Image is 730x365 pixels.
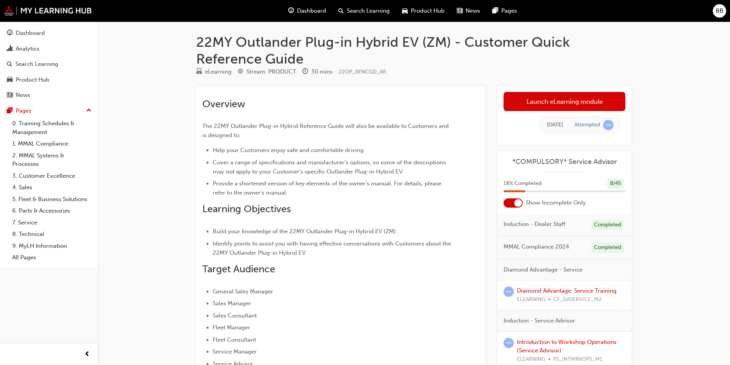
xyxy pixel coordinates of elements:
span: search-icon [338,6,344,16]
span: up-icon [86,106,92,116]
span: Build your knowledge of the 22MY Outlander Plug-in Hybrid EV (ZM). [213,228,397,235]
span: target-icon [238,69,243,75]
span: pages-icon [7,108,13,115]
div: Completed [591,220,624,230]
a: 7. Service [9,217,95,229]
div: Stream: PRODUCT [246,67,296,76]
a: Launch eLearning module [504,92,625,111]
span: Cover a range of specifications and manufacturer’s options, so some of the descriptions may not a... [213,159,448,175]
span: Provide a shortened version of key elements of the owner’s manual. For details, please refer to t... [213,180,443,196]
span: Fleet Consultant [213,336,256,343]
div: eLearning [205,67,231,76]
div: Fri Mar 24 2023 10:41:52 GMT+1100 (Australian Eastern Daylight Time) [547,121,563,129]
span: Search Learning [347,7,390,15]
a: 6. Parts & Accessories [9,205,95,217]
a: car-iconProduct Hub [396,3,451,19]
a: 2. MMAL Systems & Processes [9,150,95,170]
button: Pages [3,104,95,118]
span: Identify points to assist you with having effective conversations with Customers about the 22MY O... [213,240,453,256]
a: Introduction to Workshop Operations (Service Advisor) [517,339,617,354]
div: Analytics [16,44,39,53]
a: 3. Customer Excellence [9,170,95,182]
a: Dashboard [3,26,95,40]
img: mmal [4,6,92,16]
a: News [3,88,95,102]
span: Overview [202,98,245,110]
a: 9. MyLH Information [9,240,95,252]
span: guage-icon [7,30,13,37]
a: news-iconNews [451,3,486,19]
span: learningRecordVerb_ATTEMPT-icon [504,338,514,348]
div: Product Hub [16,75,49,84]
div: Type [196,67,231,77]
span: Product Hub [411,7,445,15]
a: Product Hub [3,73,95,87]
a: *COMPULSORY* Service Advisor [504,157,625,166]
span: prev-icon [84,350,90,359]
span: pages-icon [492,6,498,16]
span: ELEARNING [517,355,545,364]
span: news-icon [7,92,13,99]
a: 4. Sales [9,182,95,193]
span: Target Audience [202,263,275,275]
span: Induction - Dealer Staff [504,220,565,229]
span: 18 % Completed [504,179,541,188]
span: CF_DASERVICE_M2 [553,295,602,304]
a: Analytics [3,42,95,56]
span: car-icon [402,6,408,16]
a: 5. Fleet & Business Solutions [9,193,95,205]
span: Diamond Advantage - Service [504,265,582,274]
span: MMAL Compliance 2024 [504,242,569,251]
a: pages-iconPages [486,3,523,19]
a: 0. Training Schedules & Management [9,118,95,138]
span: learningRecordVerb_ATTEMPT-icon [603,120,614,130]
span: Induction - Service Advisor [504,316,575,325]
a: 8. Technical [9,228,95,240]
span: Dashboard [297,7,326,15]
span: search-icon [7,61,12,68]
span: BB [716,7,723,15]
div: Stream [238,67,296,77]
span: Pages [501,7,517,15]
div: Completed [591,242,624,253]
span: learningResourceType_ELEARNING-icon [196,69,202,75]
button: DashboardAnalyticsSearch LearningProduct HubNews [3,25,95,104]
div: 30 mins [311,67,333,76]
a: Search Learning [3,57,95,71]
span: General Sales Manager [213,288,273,295]
div: Search Learning [15,60,58,69]
span: Help your Customers enjoy safe and comfortable driving. [213,147,365,154]
div: Duration [302,67,333,77]
a: 1. MMAL Compliance [9,138,95,150]
a: Diamond Advantage: Service Training [517,287,617,294]
span: Fleet Manager [213,324,250,331]
span: learningRecordVerb_ATTEMPT-icon [504,286,514,297]
button: BB [713,4,726,18]
a: All Pages [9,252,95,264]
span: Service Manager [213,348,257,355]
span: Sales Consultant [213,312,257,319]
span: The 22MY Outlander Plug-in Hybrid Reference Guide will also be available to Customers and is desi... [202,123,450,139]
div: News [16,91,30,100]
span: news-icon [457,6,463,16]
div: 8 / 45 [607,178,624,189]
span: Learning resource code [339,69,386,75]
h1: 22MY Outlander Plug-in Hybrid EV (ZM) - Customer Quick Reference Guide [196,34,632,67]
span: News [466,7,480,15]
a: search-iconSearch Learning [332,3,396,19]
span: guage-icon [288,6,294,16]
span: car-icon [7,77,13,83]
span: ELEARNING [517,295,545,304]
span: clock-icon [302,69,308,75]
a: guage-iconDashboard [282,3,332,19]
div: Pages [16,106,31,115]
span: Learning Objectives [202,203,291,215]
span: Show Incomplete Only [526,198,586,207]
span: PS_INTWRKOPS_M1 [553,355,602,364]
div: Dashboard [16,29,45,38]
div: Attempted [574,121,600,129]
span: Sales Manager [213,300,251,307]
